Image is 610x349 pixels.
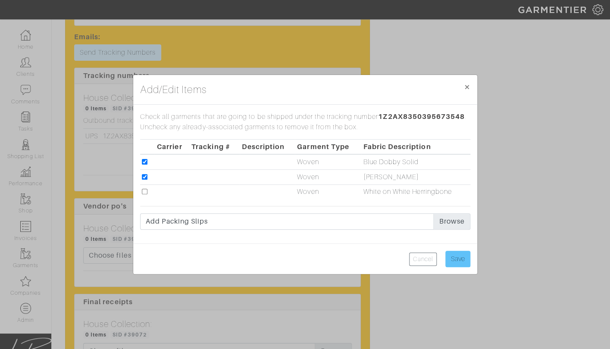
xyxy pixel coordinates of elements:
[445,251,470,267] input: Save
[140,82,207,97] h4: Add/Edit Items
[295,154,361,169] td: Woven
[378,112,465,121] span: 1Z2AX8350395673548
[189,139,240,154] th: Tracking #
[295,170,361,185] td: Woven
[240,139,295,154] th: Description
[361,170,470,185] td: [PERSON_NAME]
[140,112,470,132] p: Check all garments that are going to be shipped under the tracking number . Uncheck any already-a...
[155,139,189,154] th: Carrier
[295,184,361,199] td: Woven
[464,81,470,93] span: ×
[361,139,470,154] th: Fabric Description
[295,139,361,154] th: Garment Type
[361,184,470,199] td: White on White Herringbone
[361,154,470,169] td: Blue Dobby Solid
[409,252,436,266] a: Cancel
